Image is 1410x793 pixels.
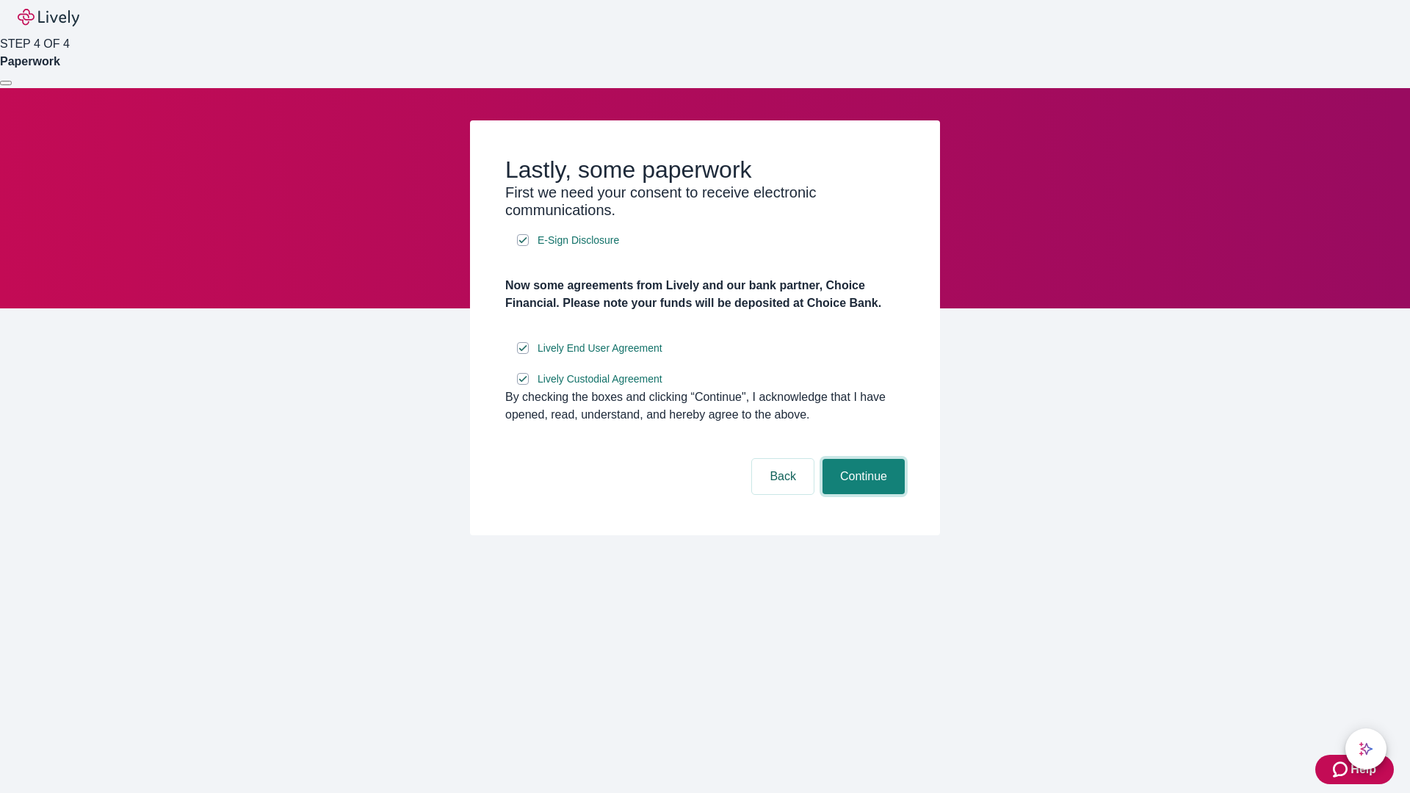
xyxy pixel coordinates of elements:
[1333,761,1351,778] svg: Zendesk support icon
[505,156,905,184] h2: Lastly, some paperwork
[752,459,814,494] button: Back
[822,459,905,494] button: Continue
[505,184,905,219] h3: First we need your consent to receive electronic communications.
[1359,742,1373,756] svg: Lively AI Assistant
[1351,761,1376,778] span: Help
[18,9,79,26] img: Lively
[505,277,905,312] h4: Now some agreements from Lively and our bank partner, Choice Financial. Please note your funds wi...
[1315,755,1394,784] button: Zendesk support iconHelp
[535,339,665,358] a: e-sign disclosure document
[1345,728,1386,770] button: chat
[538,341,662,356] span: Lively End User Agreement
[538,233,619,248] span: E-Sign Disclosure
[535,370,665,388] a: e-sign disclosure document
[535,231,622,250] a: e-sign disclosure document
[505,388,905,424] div: By checking the boxes and clicking “Continue", I acknowledge that I have opened, read, understand...
[538,372,662,387] span: Lively Custodial Agreement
